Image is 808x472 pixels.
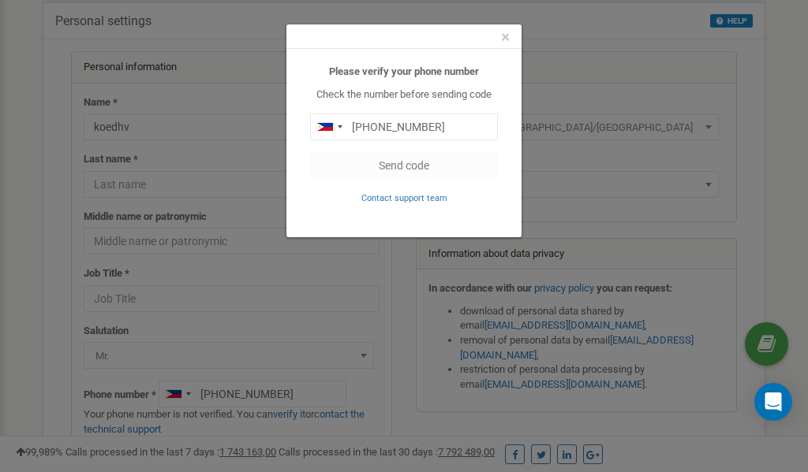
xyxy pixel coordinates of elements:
[310,152,498,179] button: Send code
[754,383,792,421] div: Open Intercom Messenger
[310,87,498,102] p: Check the number before sending code
[361,193,447,203] small: Contact support team
[329,65,479,77] b: Please verify your phone number
[501,29,510,46] button: Close
[361,191,447,203] a: Contact support team
[311,114,347,139] div: Telephone country code
[501,28,510,46] span: ×
[310,113,498,140] input: 0905 123 4567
